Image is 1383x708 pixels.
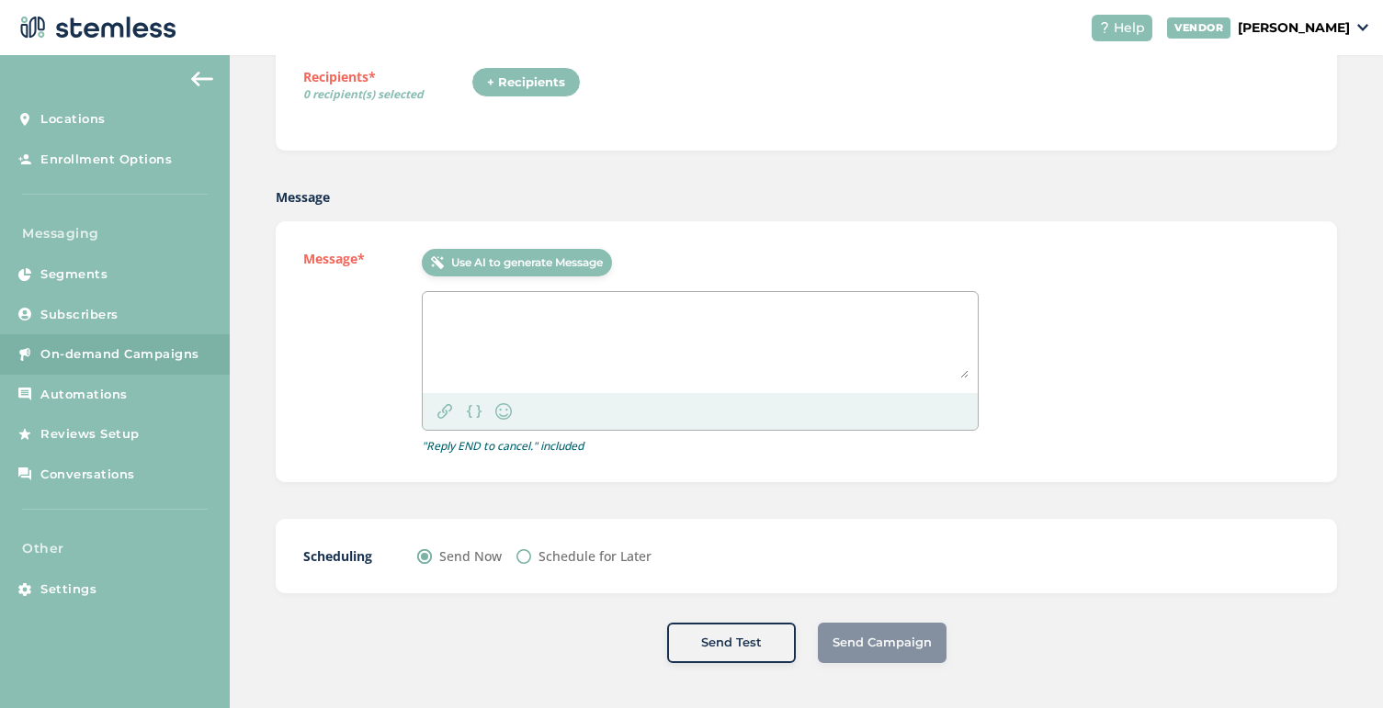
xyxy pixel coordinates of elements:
img: icon_down-arrow-small-66adaf34.svg [1357,24,1368,31]
span: Automations [40,386,128,404]
span: Use AI to generate Message [451,254,603,271]
img: icon-arrow-back-accent-c549486e.svg [191,72,213,86]
span: Subscribers [40,306,119,324]
button: Send Test [667,623,796,663]
button: Use AI to generate Message [422,249,612,276]
img: icon-help-white-03924b79.svg [1099,22,1110,33]
img: glitter-stars-b7820f95.gif [153,416,190,453]
label: Message* [303,249,385,455]
span: Segments [40,265,108,284]
div: + Recipients [471,67,581,98]
div: VENDOR [1167,17,1230,39]
span: 0 recipient(s) selected [303,86,470,103]
img: icon-smiley-d6edb5a7.svg [493,400,515,422]
span: Enrollment Options [40,151,172,169]
span: Send Test [701,634,762,652]
label: Scheduling [303,546,380,566]
span: Help [1114,18,1145,38]
span: Conversations [40,466,135,484]
p: "Reply END to cancel." included [422,438,584,455]
iframe: Chat Widget [1291,620,1383,708]
label: Message [276,187,330,207]
span: Reviews Setup [40,425,140,444]
img: logo-dark-0685b13c.svg [15,9,176,46]
label: Schedule for Later [538,546,652,566]
label: Send Now [439,546,502,566]
img: icon-brackets-fa390dc5.svg [467,405,482,418]
span: Settings [40,580,96,599]
img: icon-link-1edcda58.svg [437,404,452,419]
span: On-demand Campaigns [40,345,199,364]
label: Recipients* [303,67,470,109]
span: Locations [40,110,106,129]
p: [PERSON_NAME] [1238,18,1350,38]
